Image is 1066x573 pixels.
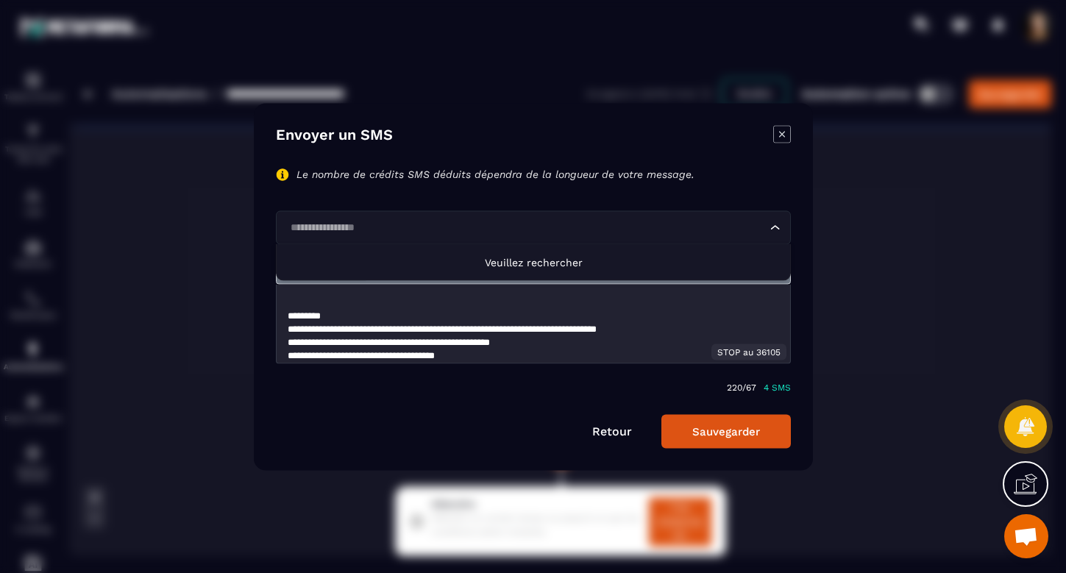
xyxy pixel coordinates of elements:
[1004,514,1048,558] div: Ouvrir le chat
[746,382,756,392] p: 67
[296,168,694,181] p: Le nombre de crédits SMS déduits dépendra de la longueur de votre message.
[276,125,393,146] h4: Envoyer un SMS
[276,210,791,244] div: Search for option
[661,414,791,448] button: Sauvegarder
[727,382,746,392] p: 220/
[711,344,786,360] div: STOP au 36105
[484,256,582,268] span: Veuillez rechercher
[285,219,767,235] input: Search for option
[592,424,632,438] a: Retour
[764,382,791,392] p: 4 SMS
